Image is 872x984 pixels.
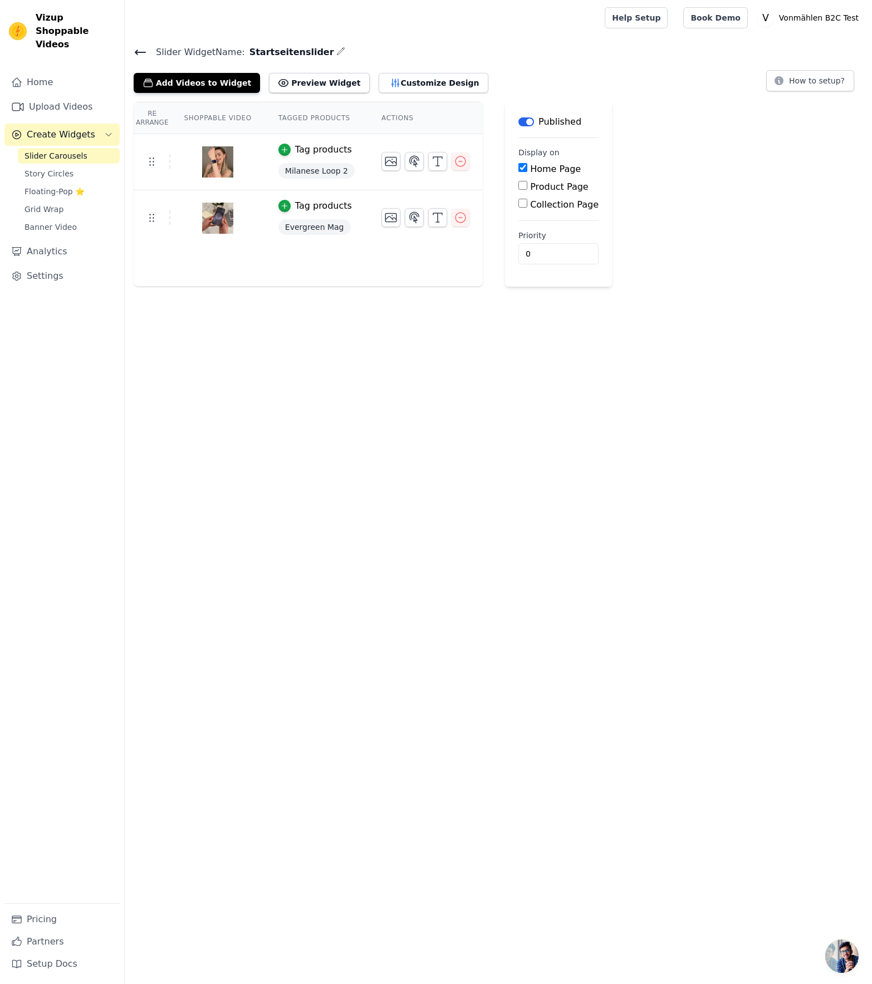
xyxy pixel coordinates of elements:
button: Customize Design [379,73,488,93]
span: Vizup Shoppable Videos [36,11,115,51]
img: tn-7095e70124b645eda41816d2abf47214.png [202,135,233,189]
img: tn-0a16817fdd9e48288031cd8ba9717fe0.png [202,191,233,245]
span: Floating-Pop ⭐ [25,186,85,197]
legend: Display on [518,147,560,158]
span: Startseitenslider [245,46,334,59]
label: Priority [518,230,599,241]
th: Actions [368,102,483,134]
a: Book Demo [683,7,747,28]
button: Tag products [278,199,352,213]
span: Milanese Loop 2 [278,163,355,179]
a: Upload Videos [4,96,120,118]
div: Tag products [295,199,352,213]
span: Evergreen Mag [278,219,351,235]
button: Add Videos to Widget [134,73,260,93]
a: Settings [4,265,120,287]
a: Partners [4,931,120,953]
label: Collection Page [530,199,599,210]
button: Tag products [278,143,352,156]
th: Shoppable Video [170,102,264,134]
a: How to setup? [766,78,854,88]
text: V [762,12,769,23]
span: Grid Wrap [25,204,63,215]
button: V Vonmählen B2C Test [757,8,863,28]
img: Vizup [9,22,27,40]
a: Floating-Pop ⭐ [18,184,120,199]
a: Story Circles [18,166,120,181]
span: Slider Widget Name: [147,46,245,59]
span: Create Widgets [27,128,95,141]
div: Tag products [295,143,352,156]
label: Home Page [530,164,581,174]
a: Pricing [4,908,120,931]
a: Chat öffnen [825,939,859,973]
button: Preview Widget [269,73,369,93]
span: Banner Video [25,222,77,233]
th: Re Arrange [134,102,170,134]
a: Home [4,71,120,94]
div: Edit Name [336,45,345,60]
th: Tagged Products [265,102,368,134]
p: Vonmählen B2C Test [775,8,863,28]
span: Slider Carousels [25,150,87,161]
a: Help Setup [605,7,668,28]
span: Story Circles [25,168,74,179]
a: Analytics [4,240,120,263]
button: Change Thumbnail [381,152,400,171]
p: Published [538,115,581,129]
button: Change Thumbnail [381,208,400,227]
a: Slider Carousels [18,148,120,164]
label: Product Page [530,181,589,192]
button: Create Widgets [4,124,120,146]
a: Banner Video [18,219,120,235]
a: Grid Wrap [18,201,120,217]
button: How to setup? [766,70,854,91]
a: Setup Docs [4,953,120,975]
